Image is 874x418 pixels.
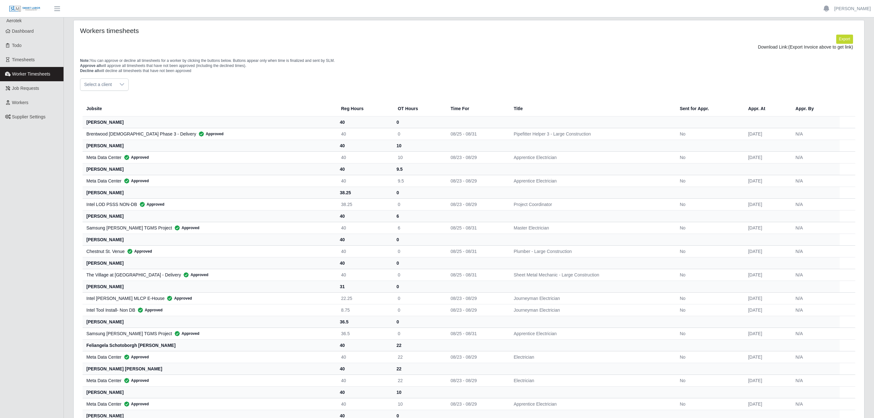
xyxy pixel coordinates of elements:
[790,128,840,140] td: N/A
[336,375,393,386] td: 40
[790,245,840,257] td: N/A
[508,375,675,386] td: Electrician
[83,163,336,175] th: [PERSON_NAME]
[790,222,840,234] td: N/A
[86,154,331,161] div: Meta Data Center
[508,128,675,140] td: Pipefitter Helper 3 - Large Construction
[743,151,790,163] td: [DATE]
[125,248,152,255] span: Approved
[181,272,208,278] span: Approved
[743,304,790,316] td: [DATE]
[165,295,192,302] span: Approved
[788,44,853,50] span: (Export Invoice above to get link)
[393,140,445,151] th: 10
[196,131,224,137] span: Approved
[137,201,165,208] span: Approved
[336,234,393,245] th: 40
[83,234,336,245] th: [PERSON_NAME]
[12,57,35,62] span: Timesheets
[790,198,840,210] td: N/A
[336,140,393,151] th: 40
[336,292,393,304] td: 22.25
[83,101,336,116] th: Jobsite
[446,198,509,210] td: 08/23 - 08/29
[336,116,393,128] th: 40
[790,351,840,363] td: N/A
[393,375,445,386] td: 22
[83,210,336,222] th: [PERSON_NAME]
[790,292,840,304] td: N/A
[393,116,445,128] th: 0
[675,128,743,140] td: No
[122,154,149,161] span: Approved
[446,222,509,234] td: 08/25 - 08/31
[743,175,790,187] td: [DATE]
[508,328,675,339] td: Apprentice Electrician
[12,86,39,91] span: Job Requests
[12,71,50,76] span: Worker Timesheets
[790,398,840,410] td: N/A
[6,18,22,23] span: Aerotek
[336,398,393,410] td: 40
[508,101,675,116] th: Title
[83,116,336,128] th: [PERSON_NAME]
[743,351,790,363] td: [DATE]
[446,269,509,281] td: 08/25 - 08/31
[393,101,445,116] th: OT Hours
[675,245,743,257] td: No
[393,163,445,175] th: 9.5
[393,187,445,198] th: 0
[393,339,445,351] th: 22
[122,354,149,360] span: Approved
[675,269,743,281] td: No
[446,128,509,140] td: 08/25 - 08/31
[336,101,393,116] th: Reg Hours
[393,281,445,292] th: 0
[80,63,101,68] span: Approve all
[393,245,445,257] td: 0
[83,187,336,198] th: [PERSON_NAME]
[12,100,29,105] span: Workers
[83,363,336,375] th: [PERSON_NAME] [PERSON_NAME]
[393,269,445,281] td: 0
[12,43,22,48] span: Todo
[675,398,743,410] td: No
[83,339,336,351] th: feliangela schotoborgh [PERSON_NAME]
[675,198,743,210] td: No
[743,292,790,304] td: [DATE]
[393,257,445,269] th: 0
[83,281,336,292] th: [PERSON_NAME]
[80,69,99,73] span: Decline all
[336,386,393,398] th: 40
[86,377,331,384] div: Meta Data Center
[508,175,675,187] td: Apprentice Electrician
[86,401,331,407] div: Meta Data Center
[508,398,675,410] td: Apprentice Electrician
[743,398,790,410] td: [DATE]
[790,151,840,163] td: N/A
[743,222,790,234] td: [DATE]
[393,363,445,375] th: 22
[446,328,509,339] td: 08/25 - 08/31
[393,304,445,316] td: 0
[675,175,743,187] td: No
[743,101,790,116] th: Appr. At
[446,292,509,304] td: 08/23 - 08/29
[86,272,331,278] div: The Village at [GEOGRAPHIC_DATA] - Delivery
[393,175,445,187] td: 9.5
[336,351,393,363] td: 40
[336,151,393,163] td: 40
[836,35,853,43] button: Export
[508,245,675,257] td: Plumber - Large Construction
[790,269,840,281] td: N/A
[393,351,445,363] td: 22
[83,257,336,269] th: [PERSON_NAME]
[393,151,445,163] td: 10
[80,58,90,63] span: Note:
[508,292,675,304] td: Journeyman Electrician
[85,44,853,50] div: Download Link:
[508,198,675,210] td: Project Coordinator
[393,128,445,140] td: 0
[336,269,393,281] td: 40
[336,304,393,316] td: 8.75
